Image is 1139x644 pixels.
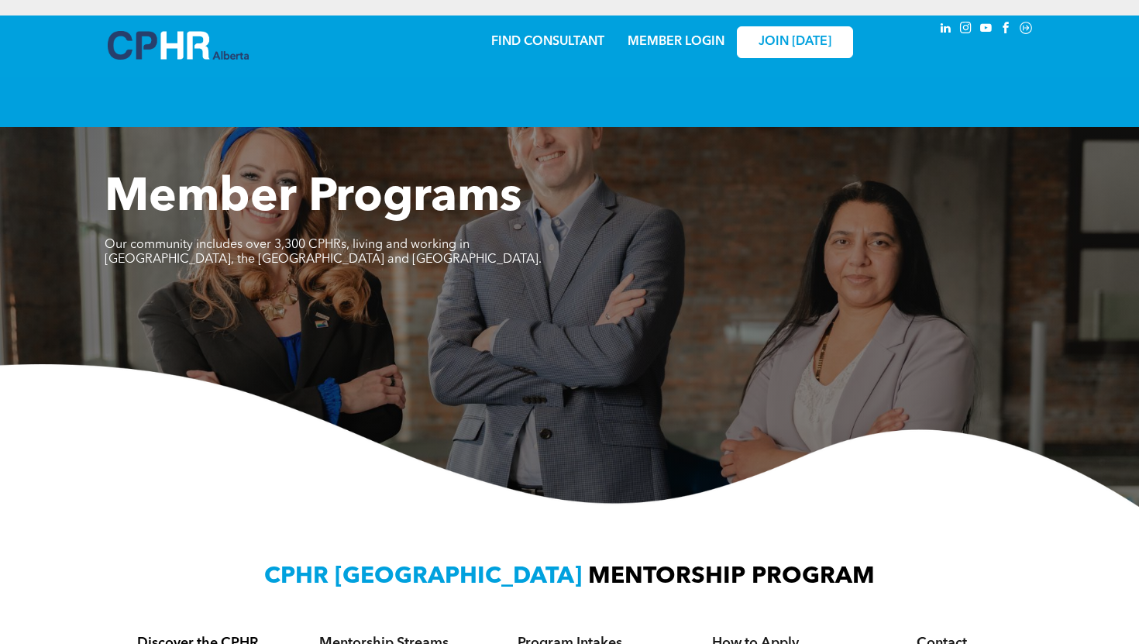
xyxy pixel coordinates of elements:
[937,19,954,40] a: linkedin
[628,36,724,48] a: MEMBER LOGIN
[1017,19,1034,40] a: Social network
[957,19,974,40] a: instagram
[108,31,249,60] img: A blue and white logo for cp alberta
[997,19,1014,40] a: facebook
[105,175,521,222] span: Member Programs
[759,35,831,50] span: JOIN [DATE]
[491,36,604,48] a: FIND CONSULTANT
[264,565,582,588] span: CPHR [GEOGRAPHIC_DATA]
[737,26,853,58] a: JOIN [DATE]
[977,19,994,40] a: youtube
[588,565,875,588] span: MENTORSHIP PROGRAM
[105,239,542,266] span: Our community includes over 3,300 CPHRs, living and working in [GEOGRAPHIC_DATA], the [GEOGRAPHIC...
